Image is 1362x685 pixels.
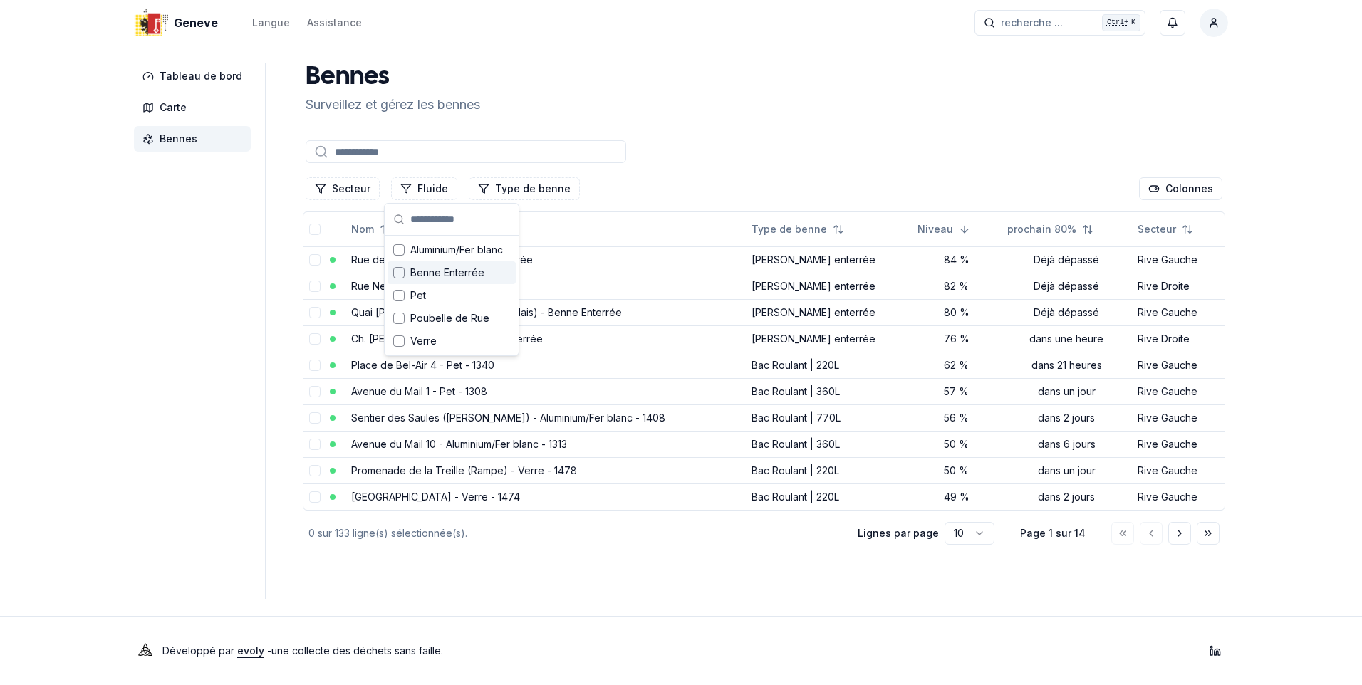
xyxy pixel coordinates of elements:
[1007,437,1126,451] div: dans 6 jours
[309,307,321,318] button: select-row
[1007,490,1126,504] div: dans 2 jours
[1132,299,1225,325] td: Rive Gauche
[1007,358,1126,372] div: dans 21 heures
[351,491,520,503] a: [GEOGRAPHIC_DATA] - Verre - 1474
[1007,411,1126,425] div: dans 2 jours
[134,63,256,89] a: Tableau de bord
[1168,522,1191,545] button: Aller à la page suivante
[309,491,321,503] button: select-row
[1197,522,1220,545] button: Aller à la dernière page
[410,288,426,303] span: Pet
[309,360,321,371] button: select-row
[746,325,913,352] td: [PERSON_NAME] enterrée
[917,358,995,372] div: 62 %
[351,464,577,476] a: Promenade de la Treille (Rampe) - Verre - 1478
[134,639,157,662] img: Evoly Logo
[1138,222,1176,236] span: Secteur
[917,253,995,267] div: 84 %
[1132,457,1225,483] td: Rive Gauche
[306,95,480,115] p: Surveillez et gérez les bennes
[162,641,443,661] p: Développé par - une collecte des déchets sans faille .
[309,465,321,476] button: select-row
[351,333,543,345] a: Ch. [PERSON_NAME] 11 - Benne Enterrée
[1007,305,1126,320] div: Déjà dépassé
[858,526,939,540] p: Lignes par page
[391,177,457,200] button: Filtrer les lignes
[252,14,290,31] button: Langue
[351,438,567,450] a: Avenue du Mail 10 - Aluminium/Fer blanc - 1313
[343,218,400,241] button: Not sorted. Click to sort ascending.
[309,386,321,397] button: select-row
[351,280,504,292] a: Rue Necker 17 - Benne Enterrée
[309,281,321,292] button: select-row
[1139,177,1222,200] button: Cocher les colonnes
[134,126,256,152] a: Bennes
[1132,431,1225,457] td: Rive Gauche
[307,14,362,31] a: Assistance
[746,431,913,457] td: Bac Roulant | 360L
[351,385,487,397] a: Avenue du Mail 1 - Pet - 1308
[746,273,913,299] td: [PERSON_NAME] enterrée
[917,411,995,425] div: 56 %
[309,254,321,266] button: select-row
[746,246,913,273] td: [PERSON_NAME] enterrée
[160,69,242,83] span: Tableau de bord
[974,10,1145,36] button: recherche ...Ctrl+K
[309,333,321,345] button: select-row
[746,483,913,510] td: Bac Roulant | 220L
[306,63,480,92] h1: Bennes
[308,526,835,540] div: 0 sur 133 ligne(s) sélectionnée(s).
[351,222,374,236] span: Nom
[1132,246,1225,273] td: Rive Gauche
[917,464,995,478] div: 50 %
[746,299,913,325] td: [PERSON_NAME] enterrée
[1007,332,1126,346] div: dans une heure
[351,412,665,424] a: Sentier des Saules ([PERSON_NAME]) - Aluminium/Fer blanc - 1408
[309,224,321,235] button: select-all
[469,177,580,200] button: Filtrer les lignes
[351,306,622,318] a: Quai [PERSON_NAME] 1 (Jardin Anglais) - Benne Enterrée
[174,14,218,31] span: Geneve
[1132,404,1225,431] td: Rive Gauche
[351,359,494,371] a: Place de Bel-Air 4 - Pet - 1340
[410,243,503,257] span: Aluminium/Fer blanc
[1132,325,1225,352] td: Rive Droite
[746,352,913,378] td: Bac Roulant | 220L
[1132,483,1225,510] td: Rive Gauche
[999,218,1102,241] button: Not sorted. Click to sort ascending.
[1007,464,1126,478] div: dans un jour
[410,311,489,325] span: Poubelle de Rue
[252,16,290,30] div: Langue
[917,437,995,451] div: 50 %
[917,490,995,504] div: 49 %
[743,218,853,241] button: Not sorted. Click to sort ascending.
[410,334,437,348] span: Verre
[351,253,533,266] a: Rue des Minoteries 1 - Benne Enterrée
[917,222,953,236] span: Niveau
[306,177,380,200] button: Filtrer les lignes
[752,222,827,236] span: Type de benne
[1007,253,1126,267] div: Déjà dépassé
[160,132,197,146] span: Bennes
[309,412,321,424] button: select-row
[237,644,264,657] a: evoly
[1001,16,1063,30] span: recherche ...
[917,385,995,399] div: 57 %
[134,6,168,40] img: Geneve Logo
[1017,526,1088,540] div: Page 1 sur 14
[909,218,979,241] button: Sorted descending. Click to sort ascending.
[309,439,321,450] button: select-row
[917,305,995,320] div: 80 %
[917,279,995,293] div: 82 %
[746,457,913,483] td: Bac Roulant | 220L
[917,332,995,346] div: 76 %
[160,100,187,115] span: Carte
[746,404,913,431] td: Bac Roulant | 770L
[1007,279,1126,293] div: Déjà dépassé
[1132,273,1225,299] td: Rive Droite
[746,378,913,404] td: Bac Roulant | 360L
[1129,218,1202,241] button: Not sorted. Click to sort ascending.
[1007,222,1076,236] span: prochain 80%
[134,14,224,31] a: Geneve
[1132,352,1225,378] td: Rive Gauche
